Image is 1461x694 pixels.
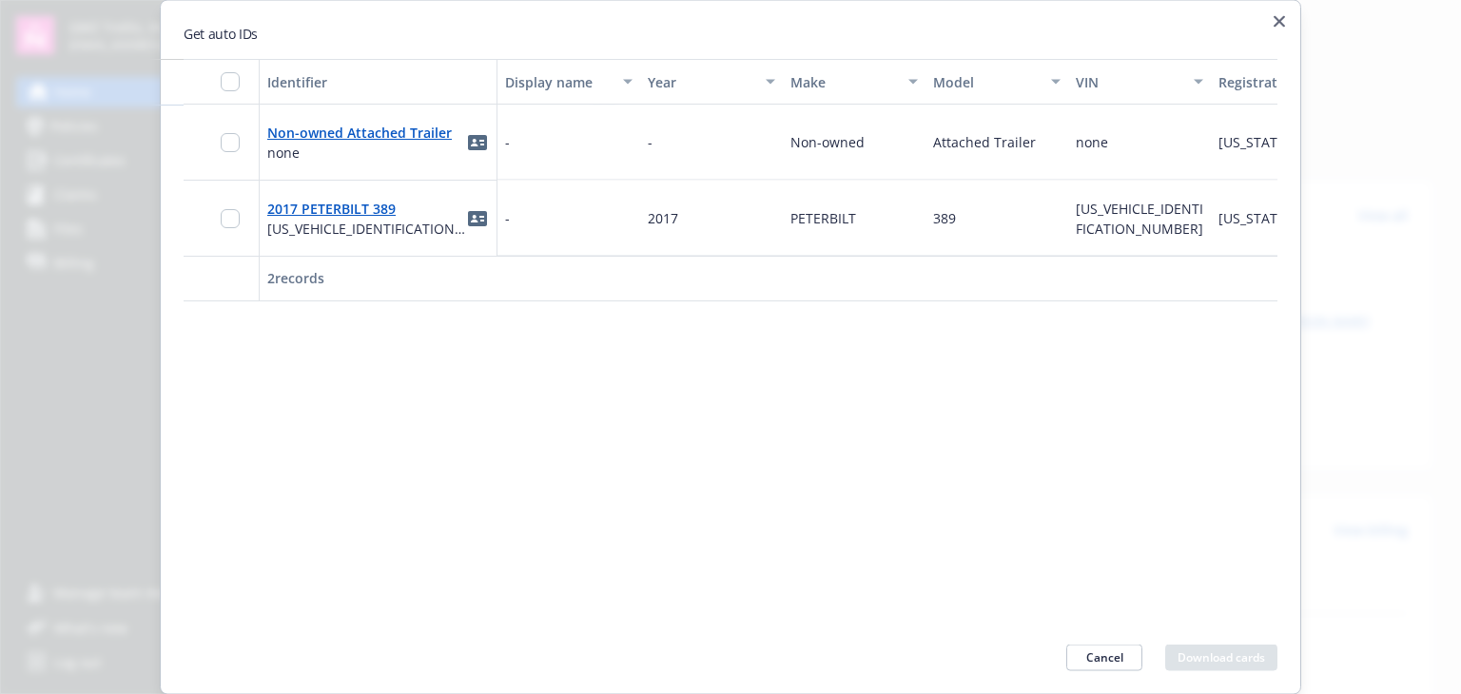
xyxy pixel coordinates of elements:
div: Registration state [1218,71,1325,91]
span: none [267,142,452,162]
input: Select all [221,72,240,91]
span: - [505,132,510,152]
button: VIN [1068,59,1211,105]
span: [US_VEHICLE_IDENTIFICATION_NUMBER] [1076,199,1203,237]
span: - [505,208,510,228]
h2: Get auto IDs [184,24,1277,44]
span: 2017 PETERBILT 389 [267,198,466,218]
span: 2017 [648,209,678,227]
span: Non-owned Attached Trailer [267,122,452,142]
span: [US_VEHICLE_IDENTIFICATION_NUMBER] [267,218,466,238]
button: Model [925,59,1068,105]
div: Display name [505,71,612,91]
span: PETERBILT [790,209,856,227]
span: [US_STATE] [1218,133,1290,151]
a: Non-owned Attached Trailer [267,123,452,141]
div: Identifier [267,71,489,91]
span: Attached Trailer [933,133,1036,151]
span: none [1076,133,1108,151]
button: Make [783,59,925,105]
div: VIN [1076,71,1182,91]
button: Registration state [1211,59,1354,105]
input: Toggle Row Selected [221,208,240,227]
span: 2 records [267,270,324,288]
a: idCard [466,206,489,229]
span: Non-owned [790,133,865,151]
div: Model [933,71,1040,91]
a: idCard [466,130,489,153]
button: Display name [497,59,640,105]
span: [US_STATE] [1218,209,1290,227]
input: Toggle Row Selected [221,132,240,151]
div: Make [790,71,897,91]
button: Year [640,59,783,105]
div: Year [648,71,754,91]
span: - [648,133,653,151]
a: 2017 PETERBILT 389 [267,199,396,217]
span: 389 [933,209,956,227]
button: Cancel [1066,645,1142,671]
button: Identifier [260,59,497,105]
